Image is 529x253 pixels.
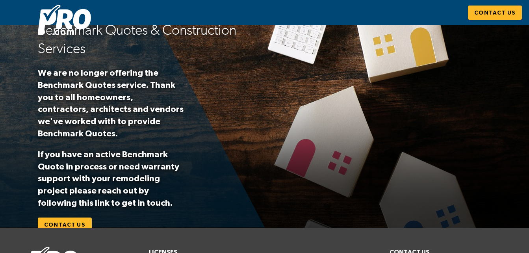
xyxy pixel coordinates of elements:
span: Contact Us [44,220,85,230]
span: Contact Us [474,8,516,18]
a: Contact Us [38,218,92,232]
img: Pro.com logo [38,5,91,35]
h2: Benchmark Quotes & Construction Services [38,21,259,58]
p: We are no longer offering the Benchmark Quotes service. Thank you to all homeowners, contractors,... [38,67,185,140]
a: Contact Us [468,6,522,20]
p: If you have an active Benchmark Quote in process or need warranty support with your remodeling pr... [38,148,185,209]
